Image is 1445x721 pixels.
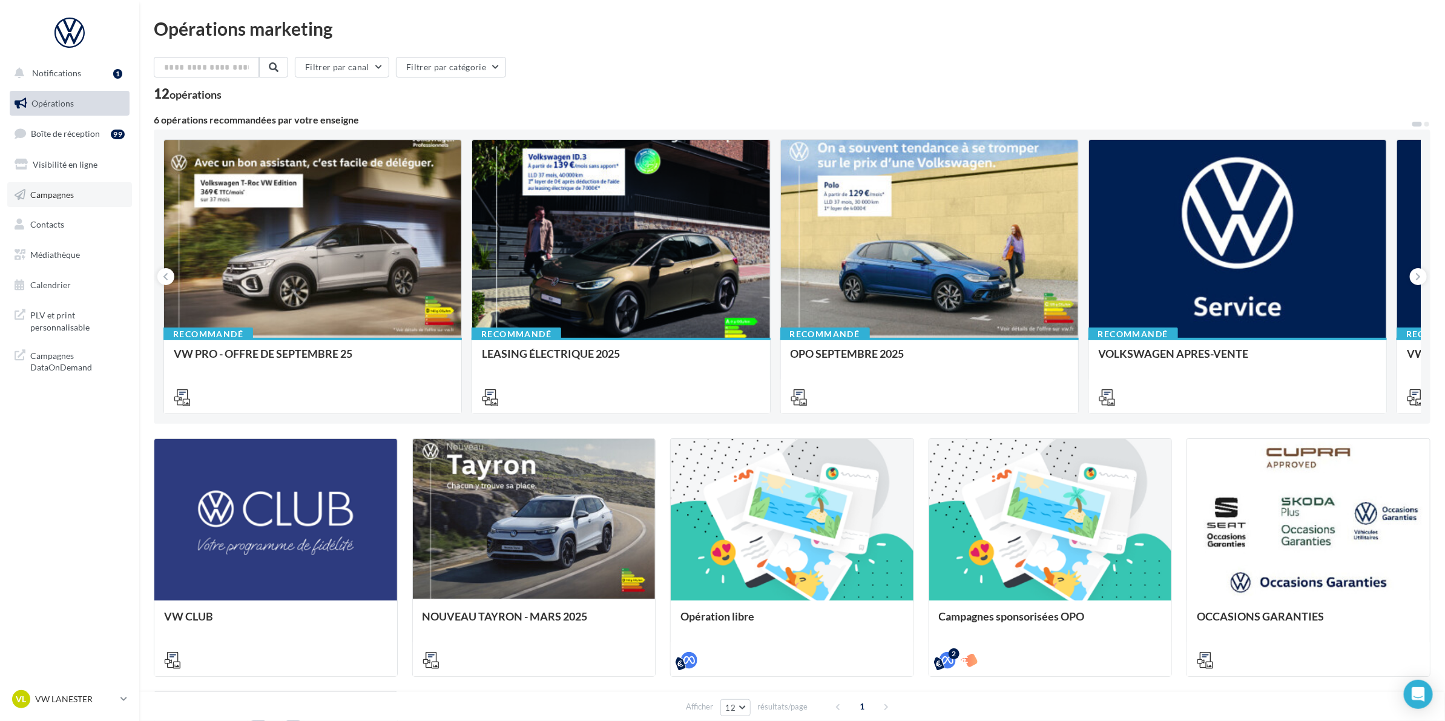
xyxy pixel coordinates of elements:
a: Opérations [7,91,132,116]
a: Médiathèque [7,242,132,268]
a: Campagnes [7,182,132,208]
span: Campagnes [30,189,74,199]
span: Médiathèque [30,249,80,260]
div: Campagnes sponsorisées OPO [939,610,1162,634]
a: VL VW LANESTER [10,688,130,711]
div: 2 [949,648,959,659]
div: LEASING ÉLECTRIQUE 2025 [482,347,760,372]
div: VW CLUB [164,610,387,634]
span: Notifications [32,68,81,78]
div: VW PRO - OFFRE DE SEPTEMBRE 25 [174,347,452,372]
a: Campagnes DataOnDemand [7,343,132,378]
span: Afficher [686,701,714,713]
div: Open Intercom Messenger [1404,680,1433,709]
div: OPO SEPTEMBRE 2025 [791,347,1068,372]
span: Contacts [30,219,64,229]
div: Recommandé [472,328,561,341]
p: VW LANESTER [35,693,116,705]
span: résultats/page [757,701,808,713]
div: 6 opérations recommandées par votre enseigne [154,115,1411,125]
button: Filtrer par canal [295,57,389,77]
div: VOLKSWAGEN APRES-VENTE [1099,347,1377,372]
span: Calendrier [30,280,71,290]
div: NOUVEAU TAYRON - MARS 2025 [423,610,646,634]
span: VL [16,693,27,705]
a: Calendrier [7,272,132,298]
a: Boîte de réception99 [7,120,132,147]
div: Recommandé [163,328,253,341]
button: Filtrer par catégorie [396,57,506,77]
div: 99 [111,130,125,139]
span: Campagnes DataOnDemand [30,347,125,374]
div: 1 [113,69,122,79]
span: 12 [726,703,736,713]
div: OCCASIONS GARANTIES [1197,610,1420,634]
div: 12 [154,87,222,100]
span: Opérations [31,98,74,108]
span: Visibilité en ligne [33,159,97,170]
button: Notifications 1 [7,61,127,86]
span: Boîte de réception [31,128,100,139]
div: Recommandé [780,328,870,341]
div: Opérations marketing [154,19,1430,38]
div: Recommandé [1088,328,1178,341]
span: PLV et print personnalisable [30,307,125,333]
button: 12 [720,699,751,716]
a: Visibilité en ligne [7,152,132,177]
a: Contacts [7,212,132,237]
div: opérations [170,89,222,100]
span: 1 [852,697,872,716]
div: Opération libre [680,610,904,634]
a: PLV et print personnalisable [7,302,132,338]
